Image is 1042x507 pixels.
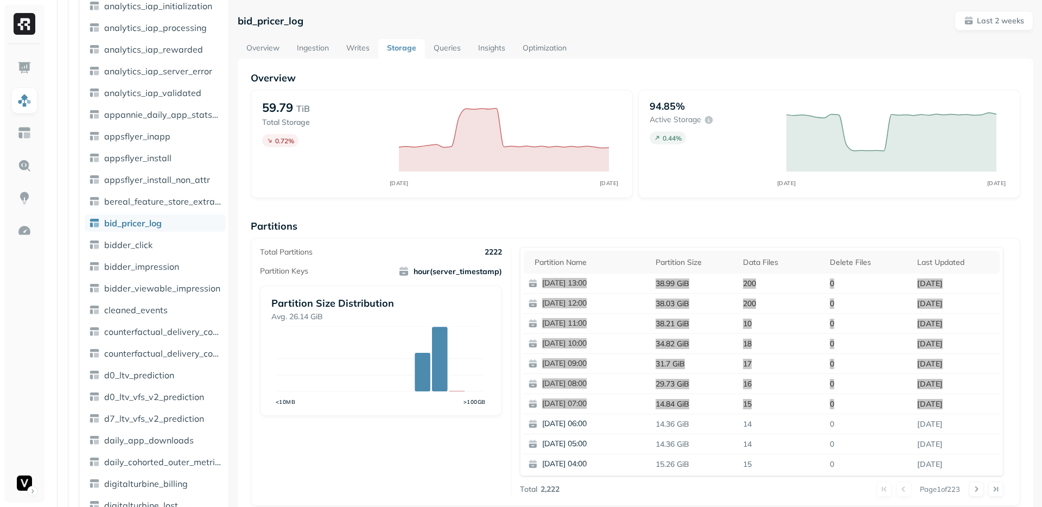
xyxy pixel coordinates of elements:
p: Total [520,484,537,495]
img: table [89,261,100,272]
a: d0_ltv_vfs_v2_prediction [85,388,226,405]
a: analytics_iap_validated [85,84,226,102]
p: 15 [739,395,826,414]
p: Aug 11, 2025 [913,455,1000,474]
p: 0 [825,415,913,434]
p: [DATE] 09:00 [542,358,647,369]
p: 0 [825,314,913,333]
span: appannie_daily_app_stats_agg [104,109,221,120]
img: table [89,22,100,33]
a: analytics_iap_server_error [85,62,226,80]
p: Active storage [650,115,701,125]
p: [DATE] 04:00 [542,459,647,470]
span: analytics_iap_processing [104,22,207,33]
span: bereal_feature_store_extract [104,196,221,207]
p: Aug 11, 2025 [913,354,1000,373]
a: cleaned_events [85,301,226,319]
img: Dashboard [17,61,31,75]
p: Avg. 26.14 GiB [271,312,491,322]
span: bid_pricer_log [104,218,162,229]
button: [DATE] 11:00 [524,314,652,333]
p: Partition Keys [260,266,308,276]
p: Partitions [251,220,1020,232]
p: 0.72 % [275,137,294,145]
tspan: [DATE] [389,180,408,187]
a: bereal_feature_store_extract [85,193,226,210]
img: table [89,478,100,489]
img: Optimization [17,224,31,238]
div: Data Files [743,257,822,268]
a: d7_ltv_vfs_v2_prediction [85,410,226,427]
a: bidder_viewable_impression [85,280,226,297]
p: Overview [251,72,1020,84]
p: Aug 11, 2025 [913,294,1000,313]
p: 200 [739,294,826,313]
span: appsflyer_install_non_attr [104,174,210,185]
span: appsflyer_install [104,153,171,163]
a: appsflyer_install [85,149,226,167]
p: [DATE] 11:00 [542,318,647,329]
img: table [89,196,100,207]
p: 0 [825,334,913,353]
p: 0 [825,395,913,414]
p: 0 [825,274,913,293]
img: Insights [17,191,31,205]
tspan: [DATE] [987,180,1006,187]
span: analytics_iap_initialization [104,1,212,11]
span: analytics_iap_rewarded [104,44,203,55]
p: 16 [739,375,826,394]
p: 94.85% [650,100,685,112]
div: Delete Files [830,257,908,268]
p: bid_pricer_log [238,15,303,27]
p: 15.26 GiB [651,455,739,474]
img: table [89,1,100,11]
p: [DATE] 13:00 [542,278,647,289]
a: analytics_iap_rewarded [85,41,226,58]
img: table [89,283,100,294]
p: Aug 11, 2025 [913,375,1000,394]
div: Last updated [917,257,996,268]
span: d0_ltv_vfs_v2_prediction [104,391,204,402]
p: 10 [739,314,826,333]
img: Voodoo [17,476,32,491]
span: bidder_click [104,239,153,250]
img: table [89,457,100,467]
img: table [89,131,100,142]
img: table [89,174,100,185]
a: appsflyer_install_non_attr [85,171,226,188]
p: 17 [739,354,826,373]
p: Partition Size Distribution [271,297,491,309]
img: table [89,153,100,163]
p: Aug 11, 2025 [913,395,1000,414]
p: [DATE] 08:00 [542,378,647,389]
img: table [89,109,100,120]
span: digitalturbine_billing [104,478,188,489]
p: 38.99 GiB [651,274,739,293]
a: digitalturbine_billing [85,475,226,492]
p: 34.82 GiB [651,334,739,353]
tspan: >100GB [463,398,486,405]
img: table [89,218,100,229]
p: Last 2 weeks [977,16,1024,26]
a: Queries [425,39,469,59]
p: 0 [825,294,913,313]
p: 15 [739,455,826,474]
img: table [89,44,100,55]
a: counterfactual_delivery_control [85,323,226,340]
a: bidder_impression [85,258,226,275]
img: table [89,326,100,337]
button: Last 2 weeks [955,11,1033,30]
p: 0.44 % [663,134,682,142]
p: 38.03 GiB [651,294,739,313]
div: Partition size [656,257,734,268]
p: 200 [739,274,826,293]
span: bidder_impression [104,261,179,272]
img: table [89,348,100,359]
p: 29.73 GiB [651,375,739,394]
img: Asset Explorer [17,126,31,140]
p: 2222 [485,247,502,257]
button: [DATE] 04:00 [524,454,652,474]
span: daily_app_downloads [104,435,194,446]
button: [DATE] 06:00 [524,414,652,434]
p: Total Partitions [260,247,313,257]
